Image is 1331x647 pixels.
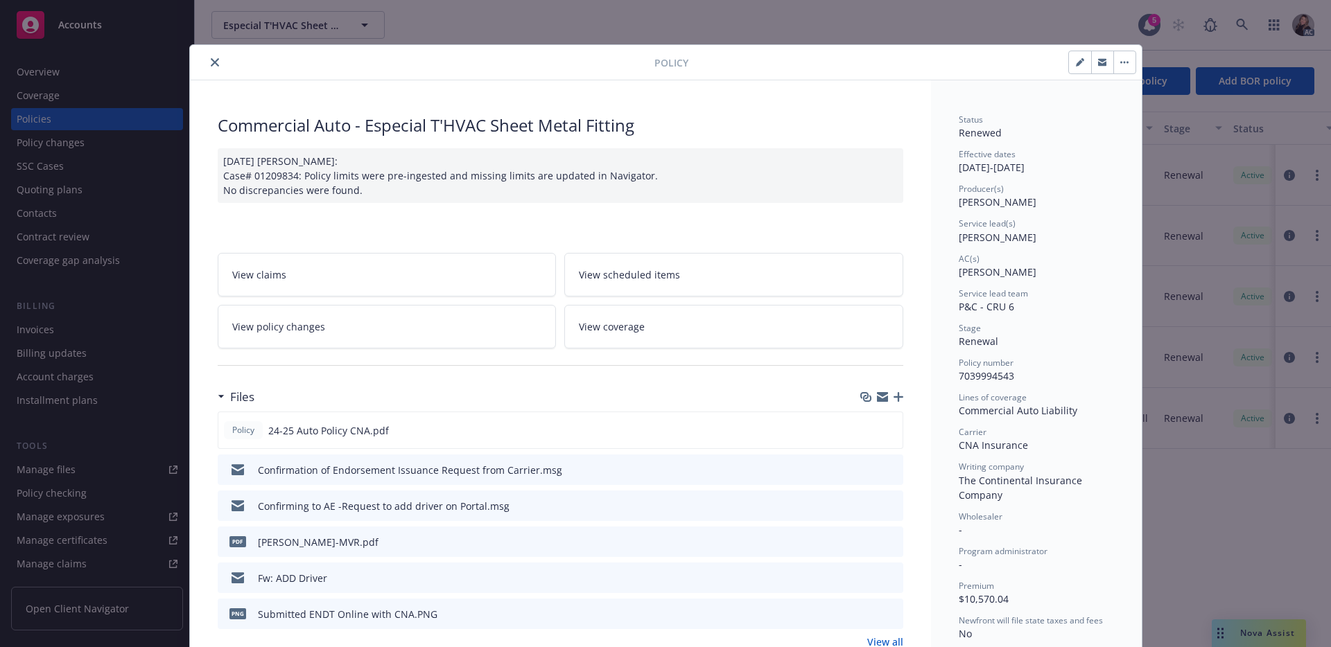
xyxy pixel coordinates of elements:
span: AC(s) [959,253,980,265]
span: Premium [959,580,994,592]
button: preview file [885,571,898,585]
button: preview file [885,535,898,549]
span: Renewed [959,126,1002,139]
a: View policy changes [218,305,557,348]
span: PNG [229,608,246,619]
span: P&C - CRU 6 [959,300,1014,313]
button: download file [863,607,874,621]
button: download file [863,499,874,513]
span: No [959,627,972,640]
span: Status [959,114,983,125]
button: preview file [885,463,898,477]
span: 7039994543 [959,369,1014,382]
span: Renewal [959,335,998,348]
a: View claims [218,253,557,296]
span: [PERSON_NAME] [959,231,1036,244]
span: View scheduled items [579,267,680,282]
span: Carrier [959,426,986,438]
span: 24-25 Auto Policy CNA.pdf [268,423,389,438]
button: download file [863,535,874,549]
button: download file [863,571,874,585]
span: Service lead team [959,287,1028,299]
span: CNA Insurance [959,438,1028,452]
span: pdf [229,536,246,547]
div: [DATE] - [DATE] [959,148,1114,175]
span: Policy [654,55,688,70]
span: Wholesaler [959,511,1002,522]
span: Newfront will file state taxes and fees [959,614,1103,626]
span: [PERSON_NAME] [959,265,1036,278]
span: $10,570.04 [959,592,1009,605]
div: Confirmation of Endorsement Issuance Request from Carrier.msg [258,463,562,477]
a: View coverage [564,305,903,348]
span: Effective dates [959,148,1016,160]
a: View scheduled items [564,253,903,296]
span: [PERSON_NAME] [959,195,1036,209]
span: View policy changes [232,319,325,334]
span: Lines of coverage [959,391,1027,403]
span: - [959,558,962,571]
button: download file [863,463,874,477]
span: Stage [959,322,981,334]
div: Commercial Auto - Especial T'HVAC Sheet Metal Fitting [218,114,903,137]
span: The Continental Insurance Company [959,474,1085,502]
div: [PERSON_NAME]-MVR.pdf [258,535,379,549]
span: - [959,523,962,536]
span: Writing company [959,461,1024,472]
span: Producer(s) [959,183,1004,195]
div: Submitted ENDT Online with CNA.PNG [258,607,437,621]
div: Files [218,388,254,406]
span: Policy number [959,357,1014,369]
h3: Files [230,388,254,406]
span: Program administrator [959,545,1047,557]
div: Commercial Auto Liability [959,403,1114,418]
span: Policy [229,424,257,436]
span: Service lead(s) [959,218,1016,229]
button: preview file [885,423,897,438]
div: Confirming to AE -Request to add driver on Portal.msg [258,499,510,513]
button: preview file [885,607,898,621]
button: close [207,54,223,71]
span: View coverage [579,319,645,334]
span: View claims [232,267,286,282]
button: preview file [885,499,898,513]
button: download file [862,423,873,438]
div: Fw: ADD Driver [258,571,327,585]
div: [DATE] [PERSON_NAME]: Case# 01209834: Policy limits were pre-ingested and missing limits are upda... [218,148,903,203]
